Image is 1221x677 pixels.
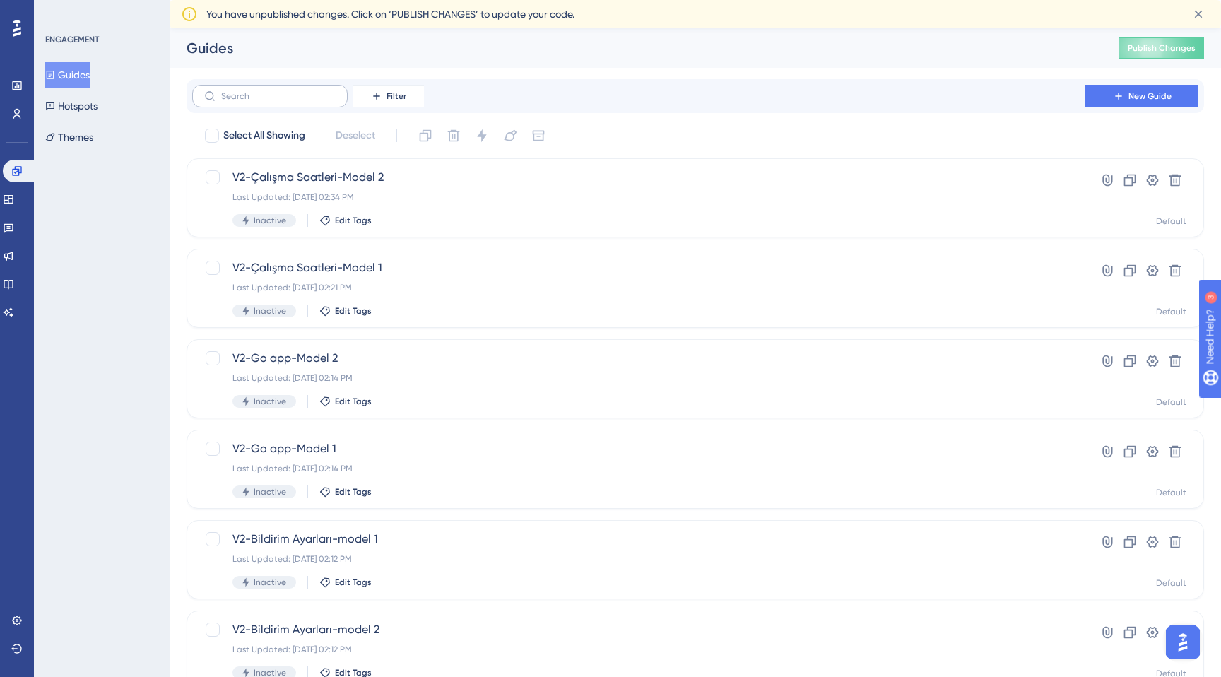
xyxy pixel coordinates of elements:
[1156,577,1186,589] div: Default
[335,577,372,588] span: Edit Tags
[353,85,424,107] button: Filter
[335,396,372,407] span: Edit Tags
[254,396,286,407] span: Inactive
[232,372,1045,384] div: Last Updated: [DATE] 02:14 PM
[335,305,372,317] span: Edit Tags
[254,577,286,588] span: Inactive
[33,4,88,20] span: Need Help?
[1119,37,1204,59] button: Publish Changes
[232,350,1045,367] span: V2-Go app-Model 2
[319,305,372,317] button: Edit Tags
[232,553,1045,565] div: Last Updated: [DATE] 02:12 PM
[98,7,102,18] div: 3
[232,531,1045,548] span: V2-Bildirim Ayarları-model 1
[45,34,99,45] div: ENGAGEMENT
[232,169,1045,186] span: V2-Çalışma Saatleri-Model 2
[254,305,286,317] span: Inactive
[1128,90,1172,102] span: New Guide
[319,486,372,498] button: Edit Tags
[335,486,372,498] span: Edit Tags
[319,215,372,226] button: Edit Tags
[1156,396,1186,408] div: Default
[232,440,1045,457] span: V2-Go app-Model 1
[45,62,90,88] button: Guides
[1128,42,1196,54] span: Publish Changes
[232,463,1045,474] div: Last Updated: [DATE] 02:14 PM
[206,6,574,23] span: You have unpublished changes. Click on ‘PUBLISH CHANGES’ to update your code.
[335,215,372,226] span: Edit Tags
[187,38,1084,58] div: Guides
[221,91,336,101] input: Search
[254,486,286,498] span: Inactive
[319,396,372,407] button: Edit Tags
[1156,306,1186,317] div: Default
[223,127,305,144] span: Select All Showing
[45,124,93,150] button: Themes
[232,282,1045,293] div: Last Updated: [DATE] 02:21 PM
[232,644,1045,655] div: Last Updated: [DATE] 02:12 PM
[319,577,372,588] button: Edit Tags
[232,621,1045,638] span: V2-Bildirim Ayarları-model 2
[1156,216,1186,227] div: Default
[1085,85,1198,107] button: New Guide
[254,215,286,226] span: Inactive
[387,90,406,102] span: Filter
[1156,487,1186,498] div: Default
[336,127,375,144] span: Deselect
[232,192,1045,203] div: Last Updated: [DATE] 02:34 PM
[45,93,98,119] button: Hotspots
[323,123,388,148] button: Deselect
[1162,621,1204,664] iframe: UserGuiding AI Assistant Launcher
[232,259,1045,276] span: V2-Çalışma Saatleri-Model 1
